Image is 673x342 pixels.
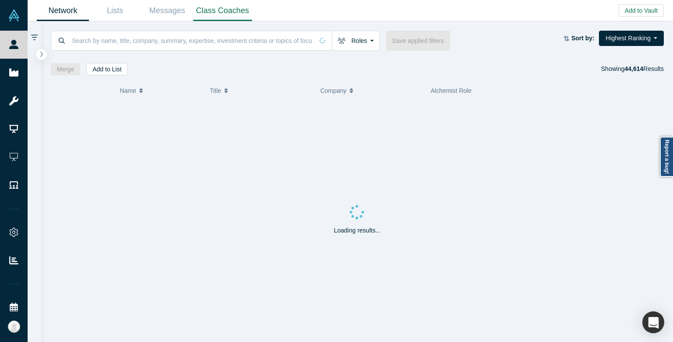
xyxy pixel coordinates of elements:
button: Name [120,81,201,100]
a: Report a bug! [660,137,673,177]
img: Katinka Harsányi's Account [8,321,20,333]
button: Roles [332,31,380,51]
span: Title [210,81,221,100]
button: Company [320,81,422,100]
button: Highest Ranking [599,31,664,46]
div: Showing [601,63,664,75]
strong: 44,614 [624,65,643,72]
a: Lists [89,0,141,21]
button: Add to Vault [619,4,664,17]
span: Results [624,65,664,72]
a: Network [37,0,89,21]
input: Search by name, title, company, summary, expertise, investment criteria or topics of focus [71,30,313,51]
p: Loading results... [334,226,381,235]
a: Class Coaches [193,0,252,21]
button: Merge [51,63,81,75]
img: Alchemist Vault Logo [8,9,20,21]
span: Company [320,81,347,100]
button: Title [210,81,311,100]
span: Name [120,81,136,100]
button: Add to List [86,63,128,75]
span: Alchemist Role [431,87,471,94]
a: Messages [141,0,193,21]
strong: Sort by: [571,35,595,42]
button: Save applied filters [386,31,450,51]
